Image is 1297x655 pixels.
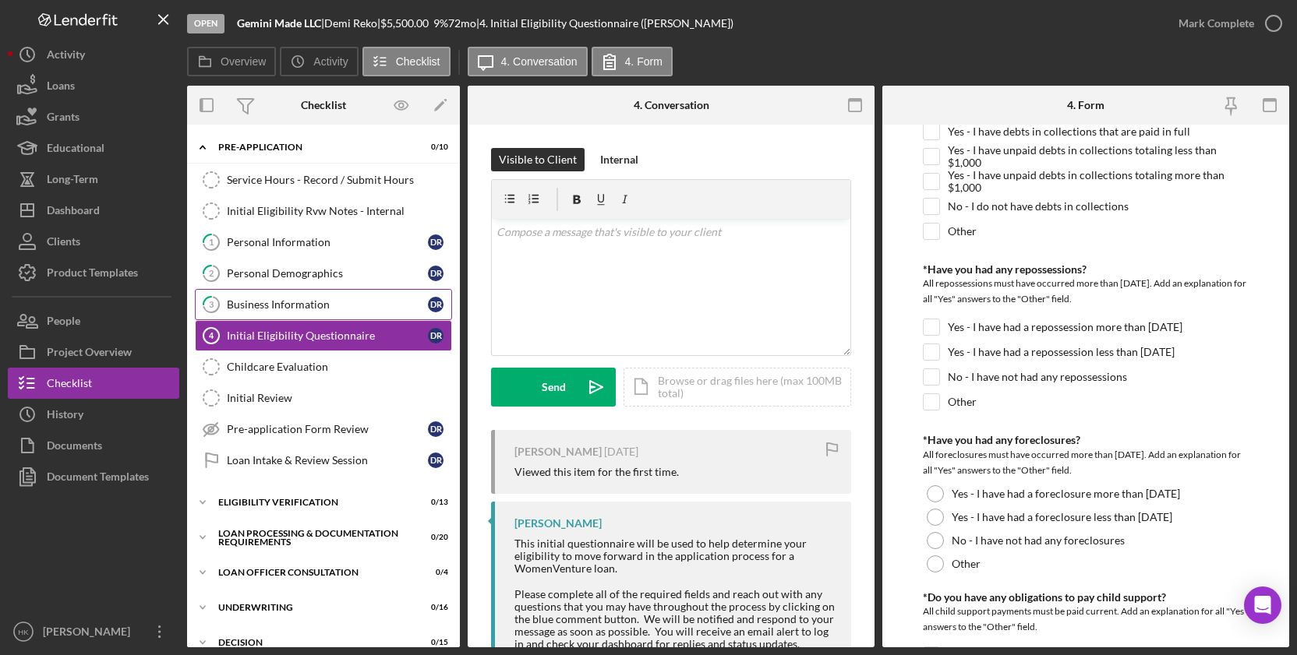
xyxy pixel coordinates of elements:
[195,258,452,289] a: 2Personal DemographicsDR
[433,17,448,30] div: 9 %
[592,148,646,171] button: Internal
[280,47,358,76] button: Activity
[420,533,448,542] div: 0 / 20
[8,132,179,164] button: Educational
[514,517,602,530] div: [PERSON_NAME]
[209,299,214,309] tspan: 3
[8,305,179,336] button: People
[195,445,452,476] a: Loan Intake & Review SessionDR
[237,17,324,30] div: |
[218,603,409,612] div: Underwriting
[542,368,566,407] div: Send
[47,70,75,105] div: Loans
[47,430,102,465] div: Documents
[218,568,409,577] div: Loan Officer Consultation
[47,101,80,136] div: Grants
[952,558,981,570] label: Other
[1179,8,1254,39] div: Mark Complete
[600,148,638,171] div: Internal
[8,430,179,461] button: Documents
[39,616,140,651] div: [PERSON_NAME]
[227,236,428,248] div: Personal Information
[948,199,1129,214] label: No - I do not have debts in collections
[237,16,321,30] b: Gemini Made LLC
[187,47,276,76] button: Overview
[8,195,179,226] a: Dashboard
[476,17,733,30] div: | 4. Initial Eligibility Questionnaire ([PERSON_NAME])
[634,99,709,111] div: 4. Conversation
[195,320,452,351] a: 4Initial Eligibility QuestionnaireDR
[1163,8,1289,39] button: Mark Complete
[209,237,214,247] tspan: 1
[491,368,616,407] button: Send
[47,164,98,199] div: Long-Term
[491,148,585,171] button: Visible to Client
[948,369,1127,385] label: No - I have not had any repossessions
[948,124,1190,139] label: Yes - I have debts in collections that are paid in full
[8,368,179,399] button: Checklist
[420,603,448,612] div: 0 / 16
[227,267,428,280] div: Personal Demographics
[8,616,179,647] button: HK[PERSON_NAME]
[8,39,179,70] button: Activity
[47,336,132,372] div: Project Overview
[8,336,179,368] button: Project Overview
[428,266,444,281] div: D R
[209,268,214,278] tspan: 2
[420,143,448,152] div: 0 / 10
[47,461,149,496] div: Document Templates
[221,55,266,68] label: Overview
[8,399,179,430] button: History
[195,382,452,414] a: Initial Review
[301,99,346,111] div: Checklist
[227,423,428,435] div: Pre-application Form Review
[420,568,448,577] div: 0 / 4
[195,195,452,227] a: Initial Eligibility Rvw Notes - Internal
[218,143,409,152] div: Pre-Application
[948,149,1249,164] label: Yes - I have unpaid debts in collections totaling less than $1,000
[8,461,179,492] button: Document Templates
[8,226,179,257] a: Clients
[8,101,179,132] button: Grants
[380,17,433,30] div: $5,500.00
[47,368,92,403] div: Checklist
[952,534,1125,547] label: No - I have not had any foreclosures
[948,344,1175,360] label: Yes - I have had a repossession less than [DATE]
[187,14,224,33] div: Open
[428,328,444,343] div: D R
[209,331,214,340] tspan: 4
[8,257,179,288] button: Product Templates
[428,234,444,250] div: D R
[923,263,1249,276] div: *Have you had any repossessions?
[923,434,1249,446] div: *Have you had any foreclosures?
[8,164,179,195] button: Long-Term
[923,447,1249,478] div: All foreclosures must have occurred more than [DATE]. Add an explanation for all "Yes" answers to...
[47,132,104,167] div: Educational
[195,227,452,258] a: 1Personal InformationDR
[923,276,1249,311] div: All repossessions must have occurred more than [DATE]. Add an explanation for all "Yes" answers t...
[47,226,80,261] div: Clients
[218,529,409,547] div: Loan Processing & Documentation Requirements
[625,55,663,68] label: 4. Form
[1244,586,1281,624] div: Open Intercom Messenger
[514,537,836,575] div: This initial questionnaire will be used to help determine your eligibility to move forward in the...
[227,329,428,342] div: Initial Eligibility Questionnaire
[448,17,476,30] div: 72 mo
[195,289,452,320] a: 3Business InformationDR
[47,195,100,230] div: Dashboard
[1067,99,1104,111] div: 4. Form
[428,421,444,437] div: D R
[218,638,409,647] div: Decision
[18,628,29,636] text: HK
[952,488,1180,500] label: Yes - I have had a foreclosure more than [DATE]
[604,445,638,458] time: 2025-08-06 13:57
[428,453,444,468] div: D R
[514,588,836,650] div: Please complete all of the required fields and reach out with any questions that you may have thr...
